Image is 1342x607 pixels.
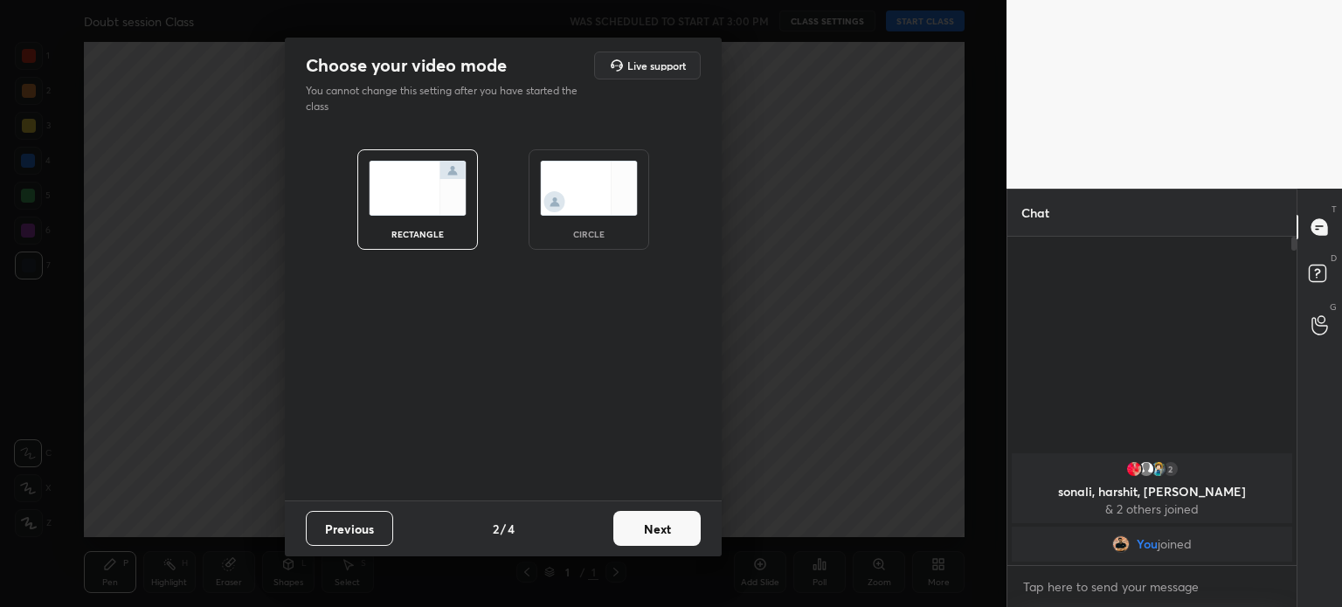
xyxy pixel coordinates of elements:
[1022,502,1282,516] p: & 2 others joined
[1150,460,1167,478] img: baf581b78f9842df8d22f21915c0352e.jpg
[1125,460,1143,478] img: c4799938d1bd46bd872621341cbb5258.jpg
[613,511,701,546] button: Next
[1332,203,1337,216] p: T
[1022,485,1282,499] p: sonali, harshit, [PERSON_NAME]
[1112,535,1130,553] img: 4b40390f03df4bc2a901db19e4fe98f0.jpg
[1007,450,1297,565] div: grid
[501,520,506,538] h4: /
[1162,460,1179,478] div: 2
[540,161,638,216] img: circleScreenIcon.acc0effb.svg
[306,54,507,77] h2: Choose your video mode
[1137,537,1158,551] span: You
[306,83,589,114] p: You cannot change this setting after you have started the class
[493,520,499,538] h4: 2
[383,230,453,238] div: rectangle
[306,511,393,546] button: Previous
[508,520,515,538] h4: 4
[369,161,467,216] img: normalScreenIcon.ae25ed63.svg
[1330,300,1337,314] p: G
[1138,460,1155,478] img: default.png
[554,230,624,238] div: circle
[1158,537,1192,551] span: joined
[627,60,686,71] h5: Live support
[1331,252,1337,265] p: D
[1007,190,1063,236] p: Chat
